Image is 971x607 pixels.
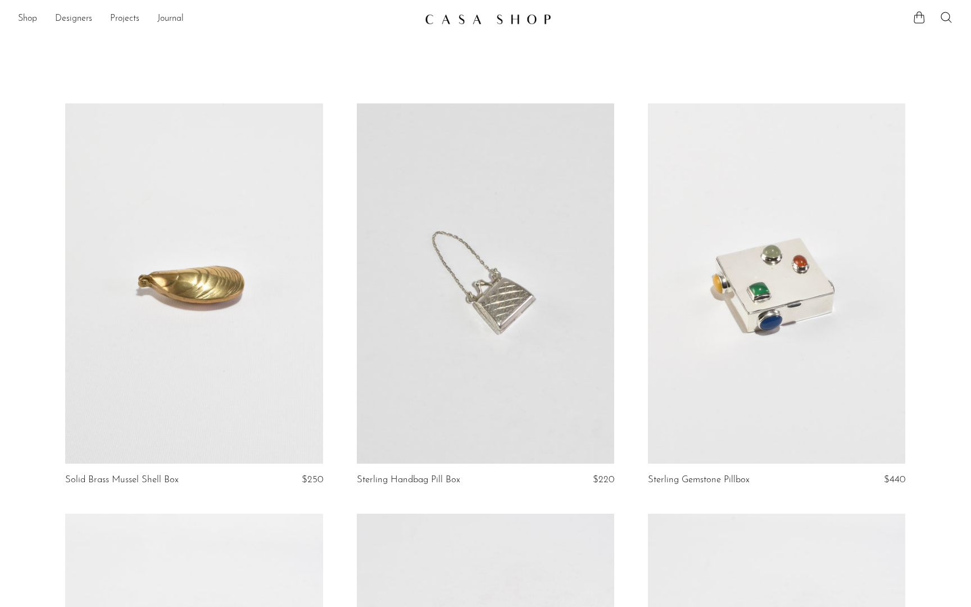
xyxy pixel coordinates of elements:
span: $250 [302,475,323,484]
a: Sterling Gemstone Pillbox [648,475,750,485]
a: Journal [157,12,184,26]
a: Shop [18,12,37,26]
ul: NEW HEADER MENU [18,10,416,29]
nav: Desktop navigation [18,10,416,29]
a: Designers [55,12,92,26]
a: Projects [110,12,139,26]
a: Solid Brass Mussel Shell Box [65,475,179,485]
span: $220 [593,475,614,484]
span: $440 [884,475,905,484]
a: Sterling Handbag Pill Box [357,475,460,485]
